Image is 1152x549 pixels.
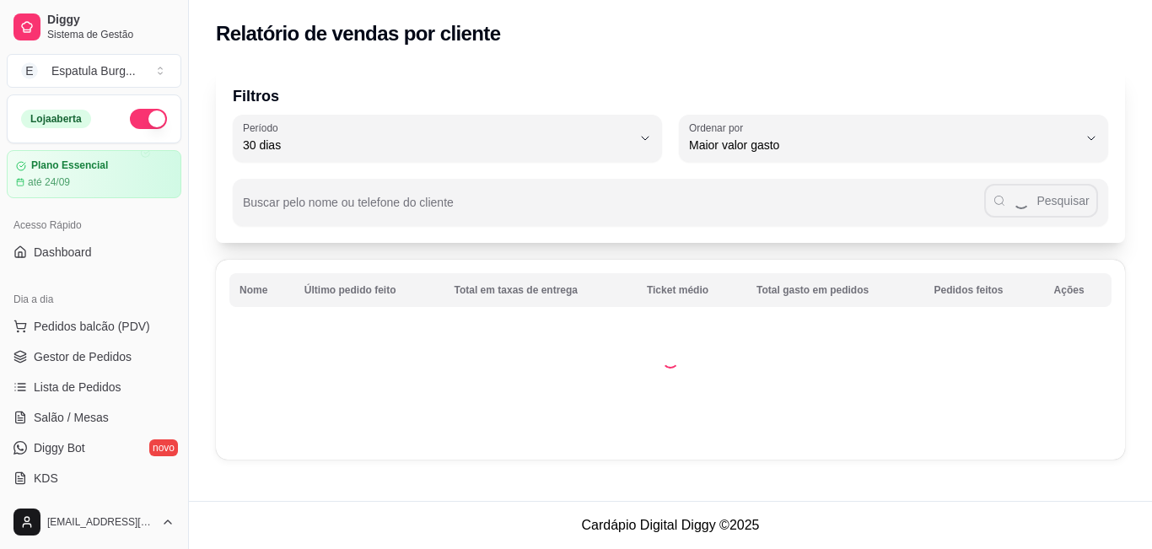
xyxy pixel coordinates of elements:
[34,244,92,261] span: Dashboard
[689,137,1078,153] span: Maior valor gasto
[47,28,175,41] span: Sistema de Gestão
[34,409,109,426] span: Salão / Mesas
[243,201,984,218] input: Buscar pelo nome ou telefone do cliente
[51,62,136,79] div: Espatula Burg ...
[216,20,501,47] h2: Relatório de vendas por cliente
[34,348,132,365] span: Gestor de Pedidos
[7,150,181,198] a: Plano Essencialaté 24/09
[28,175,70,189] article: até 24/09
[34,379,121,396] span: Lista de Pedidos
[7,404,181,431] a: Salão / Mesas
[7,502,181,542] button: [EMAIL_ADDRESS][DOMAIN_NAME]
[689,121,749,135] label: Ordenar por
[21,110,91,128] div: Loja aberta
[7,434,181,461] a: Diggy Botnovo
[662,352,679,369] div: Loading
[21,62,38,79] span: E
[7,239,181,266] a: Dashboard
[7,343,181,370] a: Gestor de Pedidos
[7,374,181,401] a: Lista de Pedidos
[233,115,662,162] button: Período30 dias
[679,115,1108,162] button: Ordenar porMaior valor gasto
[31,159,108,172] article: Plano Essencial
[233,84,1108,108] p: Filtros
[189,501,1152,549] footer: Cardápio Digital Diggy © 2025
[7,54,181,88] button: Select a team
[47,515,154,529] span: [EMAIL_ADDRESS][DOMAIN_NAME]
[7,313,181,340] button: Pedidos balcão (PDV)
[243,137,632,153] span: 30 dias
[34,318,150,335] span: Pedidos balcão (PDV)
[47,13,175,28] span: Diggy
[243,121,283,135] label: Período
[7,465,181,492] a: KDS
[7,212,181,239] div: Acesso Rápido
[7,286,181,313] div: Dia a dia
[34,439,85,456] span: Diggy Bot
[130,109,167,129] button: Alterar Status
[7,7,181,47] a: DiggySistema de Gestão
[34,470,58,487] span: KDS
